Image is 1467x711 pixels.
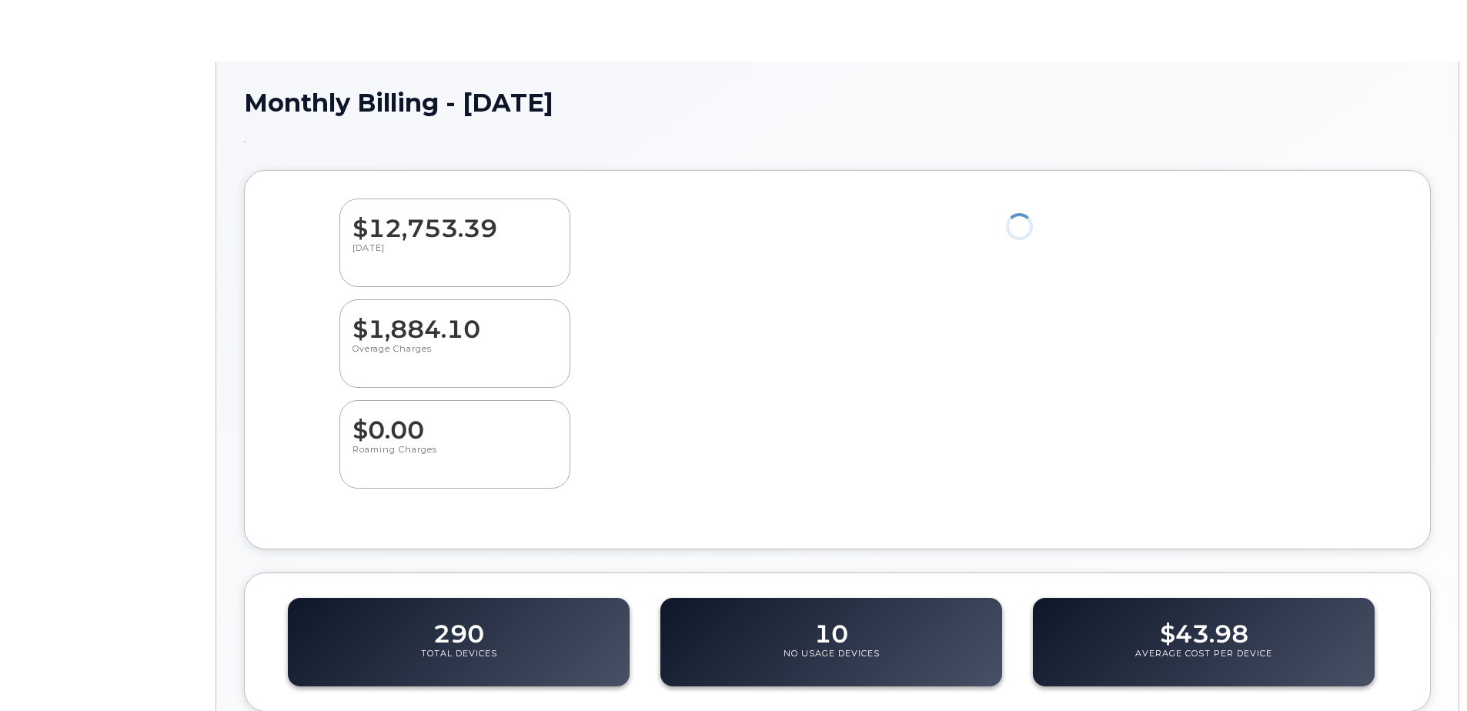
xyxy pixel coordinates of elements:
[814,605,848,648] dd: 10
[1160,605,1248,648] dd: $43.98
[353,300,557,343] dd: $1,884.10
[353,401,557,444] dd: $0.00
[353,343,557,371] p: Overage Charges
[353,444,557,472] p: Roaming Charges
[421,648,497,676] p: Total Devices
[433,605,484,648] dd: 290
[1135,648,1272,676] p: Average Cost Per Device
[244,89,1431,116] h1: Monthly Billing - [DATE]
[353,199,557,242] dd: $12,753.39
[784,648,880,676] p: No Usage Devices
[353,242,557,270] p: [DATE]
